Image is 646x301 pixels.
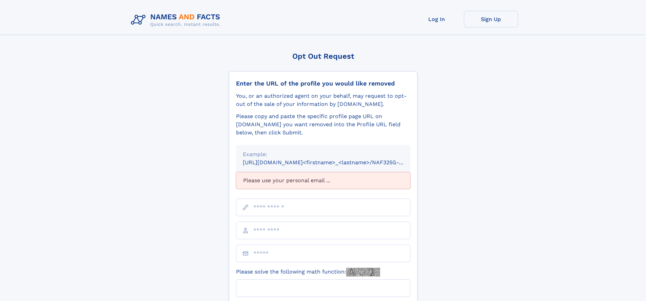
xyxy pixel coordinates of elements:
small: [URL][DOMAIN_NAME]<firstname>_<lastname>/NAF325G-xxxxxxxx [243,159,423,166]
a: Sign Up [464,11,518,27]
div: Please copy and paste the specific profile page URL on [DOMAIN_NAME] you want removed into the Pr... [236,112,410,137]
div: Enter the URL of the profile you would like removed [236,80,410,87]
div: Please use your personal email ... [236,172,410,189]
div: Example: [243,150,404,158]
img: Logo Names and Facts [128,11,226,29]
label: Please solve the following math function: [236,268,380,277]
div: You, or an authorized agent on your behalf, may request to opt-out of the sale of your informatio... [236,92,410,108]
a: Log In [410,11,464,27]
div: Opt Out Request [229,52,417,60]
